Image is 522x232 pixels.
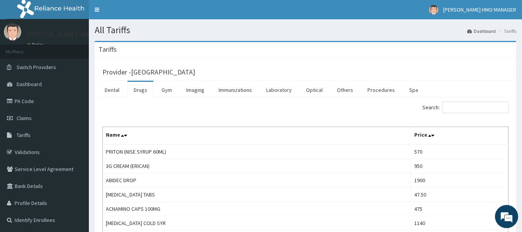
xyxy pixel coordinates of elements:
span: Switch Providers [17,64,56,71]
span: Claims [17,115,32,122]
img: d_794563401_company_1708531726252_794563401 [14,39,31,58]
a: Online [27,42,46,47]
span: [PERSON_NAME] HMO MANAGER [443,6,516,13]
th: Name [103,127,411,145]
td: 475 [411,202,508,216]
td: 47.50 [411,188,508,202]
h3: Tariffs [99,46,117,53]
img: User Image [429,5,439,15]
h1: All Tariffs [95,25,516,35]
td: 1900 [411,173,508,188]
a: Immunizations [213,82,258,98]
div: Minimize live chat window [127,4,145,22]
td: [MEDICAL_DATA] COLD SYR [103,216,411,230]
td: 570 [411,144,508,159]
a: Dental [99,82,126,98]
td: PRITON (NISE SYRUP 60ML) [103,144,411,159]
textarea: Type your message and hit 'Enter' [4,152,147,179]
label: Search: [422,102,508,113]
td: [MEDICAL_DATA] TABS [103,188,411,202]
a: Dashboard [467,28,496,34]
a: Laboratory [260,82,298,98]
td: 3G CREAM (ERICAN) [103,159,411,173]
h3: Provider - [GEOGRAPHIC_DATA] [102,69,195,76]
td: ACNAMINO CAPS 100MG [103,202,411,216]
td: 950 [411,159,508,173]
li: Tariffs [496,28,516,34]
a: Procedures [361,82,401,98]
span: Tariffs [17,132,31,139]
a: Optical [300,82,329,98]
td: 1140 [411,216,508,230]
a: Others [331,82,359,98]
td: ABIDEC DROP [103,173,411,188]
a: Drugs [128,82,153,98]
a: Spa [403,82,424,98]
img: User Image [4,23,21,41]
a: Imaging [180,82,211,98]
span: We're online! [45,68,107,146]
th: Price [411,127,508,145]
span: Dashboard [17,81,42,88]
div: Chat with us now [40,43,130,53]
p: [PERSON_NAME] HMO MANAGER [27,31,123,38]
a: Gym [155,82,178,98]
input: Search: [442,102,508,113]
